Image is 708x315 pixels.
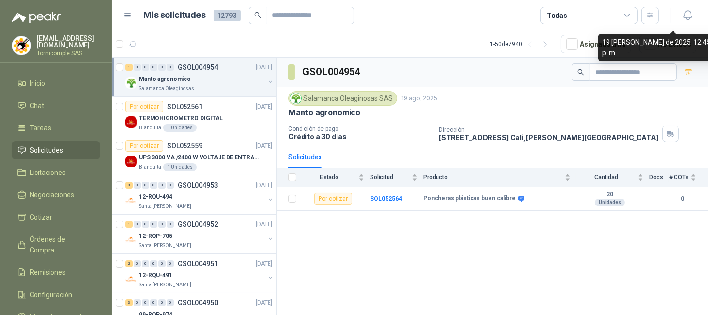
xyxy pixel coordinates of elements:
[423,168,576,187] th: Producto
[158,260,166,267] div: 0
[254,12,261,18] span: search
[370,174,410,181] span: Solicitud
[178,182,218,189] p: GSOL004953
[595,199,625,206] div: Unidades
[158,64,166,71] div: 0
[12,208,100,226] a: Cotizar
[576,191,643,199] b: 20
[139,203,191,210] p: Santa [PERSON_NAME]
[125,260,133,267] div: 2
[12,285,100,304] a: Configuración
[30,234,91,255] span: Órdenes de Compra
[139,242,191,250] p: Santa [PERSON_NAME]
[139,192,172,202] p: 12-RQU-494
[125,273,137,285] img: Company Logo
[649,168,669,187] th: Docs
[139,271,172,280] p: 12-RQU-491
[167,221,174,228] div: 0
[142,221,149,228] div: 0
[125,116,137,128] img: Company Logo
[290,93,301,104] img: Company Logo
[142,260,149,267] div: 0
[139,75,191,84] p: Manto agronomico
[576,174,636,181] span: Cantidad
[125,195,137,206] img: Company Logo
[370,195,402,202] a: SOL052564
[577,69,584,76] span: search
[178,299,218,306] p: GSOL004950
[139,114,223,123] p: TERMOHIGROMETRO DIGITAL
[30,189,75,200] span: Negociaciones
[12,186,100,204] a: Negociaciones
[302,174,356,181] span: Estado
[370,168,423,187] th: Solicitud
[125,258,274,289] a: 2 0 0 0 0 0 GSOL004951[DATE] Company Logo12-RQU-491Santa [PERSON_NAME]
[256,102,272,111] p: [DATE]
[12,230,100,259] a: Órdenes de Compra
[547,10,567,21] div: Todas
[178,260,218,267] p: GSOL004951
[167,182,174,189] div: 0
[125,140,163,152] div: Por cotizar
[490,36,553,52] div: 1 - 50 de 7940
[12,141,100,159] a: Solicitudes
[125,219,274,250] a: 1 0 0 0 0 0 GSOL004952[DATE] Company Logo12-RQP-705Santa [PERSON_NAME]
[139,232,172,241] p: 12-RQP-705
[12,163,100,182] a: Licitaciones
[134,182,141,189] div: 0
[439,126,658,133] p: Dirección
[167,299,174,306] div: 0
[139,153,260,162] p: UPS 3000 VA /2400 W VOLTAJE DE ENTRADA / SALIDA 12V ON LINE
[125,182,133,189] div: 3
[158,182,166,189] div: 0
[125,64,133,71] div: 1
[256,181,272,190] p: [DATE]
[12,36,31,55] img: Company Logo
[150,182,157,189] div: 0
[303,64,361,79] h3: GSOL004954
[125,77,137,89] img: Company Logo
[139,163,161,171] p: Blanquita
[30,267,66,278] span: Remisiones
[30,289,73,300] span: Configuración
[167,260,174,267] div: 0
[139,85,200,93] p: Salamanca Oleaginosas SAS
[314,193,352,205] div: Por cotizar
[163,163,197,171] div: 1 Unidades
[576,168,649,187] th: Cantidad
[669,174,689,181] span: # COTs
[288,132,431,141] p: Crédito a 30 días
[256,142,272,151] p: [DATE]
[142,299,149,306] div: 0
[142,182,149,189] div: 0
[288,152,322,162] div: Solicitudes
[125,221,133,228] div: 1
[12,74,100,93] a: Inicio
[178,221,218,228] p: GSOL004952
[150,221,157,228] div: 0
[30,100,45,111] span: Chat
[12,263,100,282] a: Remisiones
[423,174,563,181] span: Producto
[139,281,191,289] p: Santa [PERSON_NAME]
[144,8,206,22] h1: Mis solicitudes
[37,35,100,48] p: [EMAIL_ADDRESS][DOMAIN_NAME]
[30,145,64,156] span: Solicitudes
[125,234,137,246] img: Company Logo
[30,167,66,178] span: Licitaciones
[669,168,708,187] th: # COTs
[167,64,174,71] div: 0
[167,103,202,110] p: SOL052561
[214,10,241,21] span: 12793
[112,136,276,175] a: Por cotizarSOL052559[DATE] Company LogoUPS 3000 VA /2400 W VOLTAJE DE ENTRADA / SALIDA 12V ON LIN...
[167,142,202,149] p: SOL052559
[163,124,197,132] div: 1 Unidades
[37,50,100,56] p: Tornicomple SAS
[150,299,157,306] div: 0
[134,260,141,267] div: 0
[178,64,218,71] p: GSOL004954
[134,64,141,71] div: 0
[112,97,276,136] a: Por cotizarSOL052561[DATE] Company LogoTERMOHIGROMETRO DIGITALBlanquita1 Unidades
[125,179,274,210] a: 3 0 0 0 0 0 GSOL004953[DATE] Company Logo12-RQU-494Santa [PERSON_NAME]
